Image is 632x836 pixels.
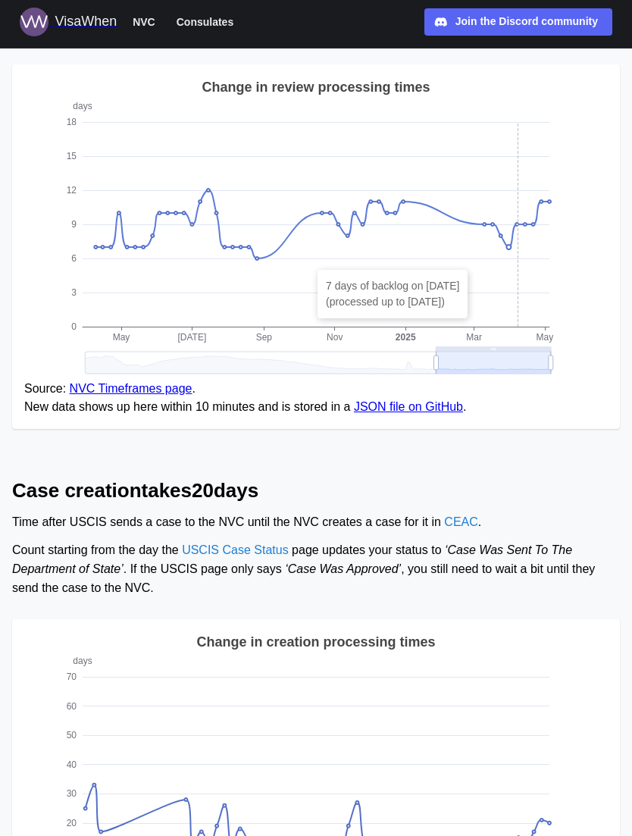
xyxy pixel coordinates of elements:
[12,543,572,575] span: ‘Case Was Sent To The Department of State’
[466,332,482,343] text: Mar
[354,400,463,413] a: JSON file on GitHub
[67,759,77,769] text: 40
[113,332,130,343] text: May
[196,634,435,650] text: Change in creation processing times
[133,13,155,31] span: NVC
[256,332,273,343] text: Sep
[73,656,92,666] text: days
[67,117,77,127] text: 18
[73,101,92,111] text: days
[12,541,620,597] div: Count starting from the day the page updates your status to . If the USCIS page only says , you s...
[182,543,289,556] a: USCIS Case Status
[67,672,77,682] text: 70
[177,13,233,31] span: Consulates
[71,253,77,264] text: 6
[424,8,612,36] a: Join the Discord community
[396,332,416,343] text: 2025
[126,12,162,32] button: NVC
[285,562,401,575] span: ‘Case Was Approved’
[12,477,620,504] h2: Case creation takes 20 days
[444,515,477,528] a: CEAC
[178,332,207,343] text: [DATE]
[537,332,554,343] text: May
[202,80,430,95] text: Change in review processing times
[20,8,117,36] a: Logo for VisaWhen VisaWhen
[170,12,240,32] button: Consulates
[71,287,77,298] text: 3
[24,380,608,418] figcaption: Source: . New data shows up here within 10 minutes and is stored in a .
[71,219,77,230] text: 9
[67,817,77,828] text: 20
[67,730,77,741] text: 50
[67,700,77,711] text: 60
[70,382,192,395] a: NVC Timeframes page
[67,185,77,196] text: 12
[67,788,77,799] text: 30
[67,151,77,161] text: 15
[327,332,343,343] text: Nov
[55,11,117,33] div: VisaWhen
[20,8,48,36] img: Logo for VisaWhen
[71,321,77,332] text: 0
[12,513,620,532] div: Time after USCIS sends a case to the NVC until the NVC creates a case for it in .
[455,14,598,30] div: Join the Discord community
